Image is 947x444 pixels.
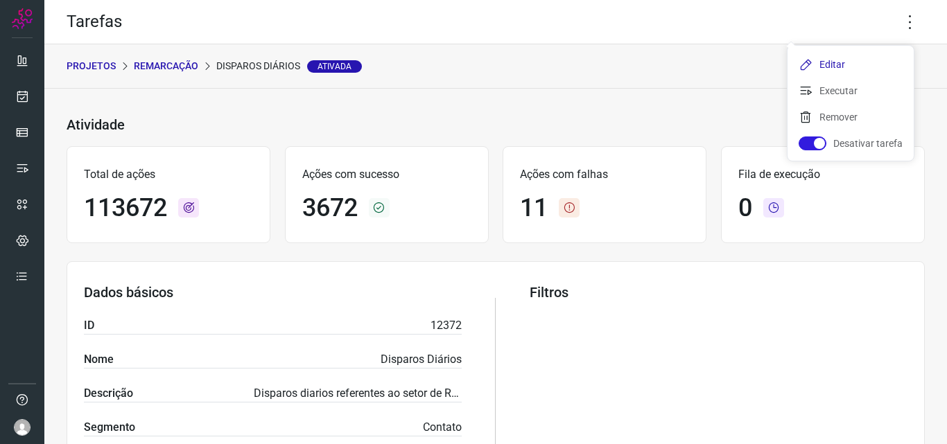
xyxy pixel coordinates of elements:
p: Disparos diarios referentes ao setor de Remacação [254,385,462,402]
h1: 11 [520,193,548,223]
p: Disparos Diários [381,351,462,368]
h3: Atividade [67,116,125,133]
li: Executar [788,80,914,102]
p: Total de ações [84,166,253,183]
span: Ativada [307,60,362,73]
img: Logo [12,8,33,29]
h2: Tarefas [67,12,122,32]
label: ID [84,317,94,334]
img: avatar-user-boy.jpg [14,419,31,436]
label: Descrição [84,385,133,402]
li: Desativar tarefa [788,132,914,154]
p: Ações com falhas [520,166,689,183]
h1: 113672 [84,193,167,223]
p: Remarcação [134,59,198,73]
li: Editar [788,53,914,76]
h1: 0 [738,193,752,223]
p: 12372 [431,317,462,334]
p: Fila de execução [738,166,907,183]
p: Ações com sucesso [302,166,471,183]
h3: Filtros [530,284,907,301]
h3: Dados básicos [84,284,462,301]
p: PROJETOS [67,59,116,73]
p: Contato [423,419,462,436]
li: Remover [788,106,914,128]
label: Nome [84,351,114,368]
p: Disparos Diários [216,59,362,73]
label: Segmento [84,419,135,436]
h1: 3672 [302,193,358,223]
